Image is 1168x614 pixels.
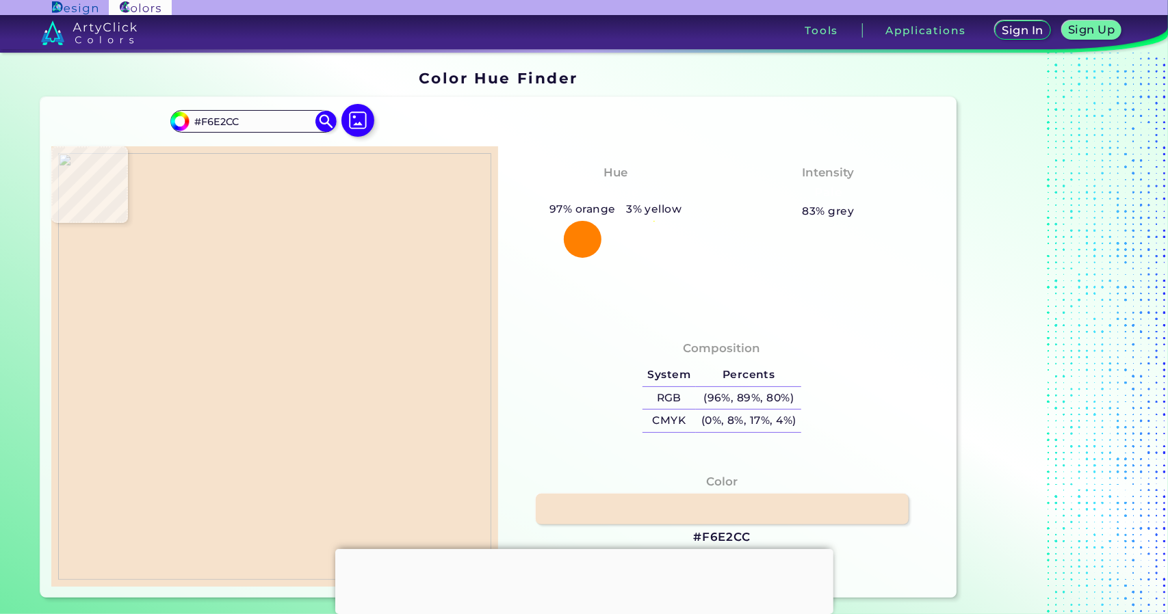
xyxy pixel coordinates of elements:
h4: Hue [604,163,627,183]
h1: Color Hue Finder [419,68,578,88]
h5: Sign In [1002,25,1043,36]
img: ArtyClick Design logo [52,1,98,14]
a: Sign In [995,21,1051,40]
h5: RGB [643,387,696,410]
h5: System [643,364,696,386]
h5: 97% orange [544,200,621,218]
iframe: Advertisement [962,65,1133,603]
h3: Orange [586,185,645,201]
h4: Color [706,472,738,492]
h4: Intensity [802,163,854,183]
img: logo_artyclick_colors_white.svg [41,21,138,45]
img: 53ead4a1-f9c4-4b19-87ad-a72e0db99b20 [58,153,491,580]
h5: (0%, 8%, 17%, 4%) [696,410,801,432]
img: icon picture [341,104,374,137]
h3: #F6E2CC [693,529,751,546]
h5: (96%, 89%, 80%) [696,387,801,410]
iframe: Advertisement [335,549,833,611]
h3: Applications [886,25,966,36]
h5: Percents [696,364,801,386]
img: icon search [315,111,336,131]
h4: Composition [684,338,761,358]
h5: CMYK [643,410,696,432]
input: type color.. [190,112,317,131]
h3: Tools [805,25,838,36]
h3: Pale [809,185,848,201]
a: Sign Up [1062,21,1122,40]
h5: 83% grey [803,202,855,220]
h5: 3% yellow [621,200,688,218]
h5: Sign Up [1068,24,1115,36]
